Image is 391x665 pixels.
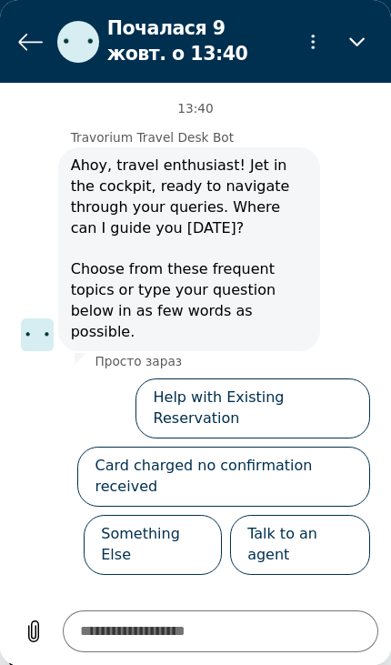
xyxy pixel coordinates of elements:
[13,24,49,60] button: Повернутися до списку розмов
[337,21,379,63] button: Закрити
[95,353,182,369] p: Просто зараз
[84,515,222,575] button: Something Else
[77,447,370,507] button: Card charged no confirmation received
[177,100,214,116] p: 13:40
[13,611,55,653] button: Передати файл
[292,21,334,63] button: Меню опцій
[230,515,370,575] button: Talk to an agent
[135,378,370,438] button: Help with Existing Reservation
[107,16,284,66] h2: Почалася 9 жовт. о 13:40
[63,147,316,351] span: Ahoy, travel enthusiast! Jet in the cockpit, ready to navigate through your queries. Where can I ...
[71,129,387,146] p: Travorium Travel Desk Bot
